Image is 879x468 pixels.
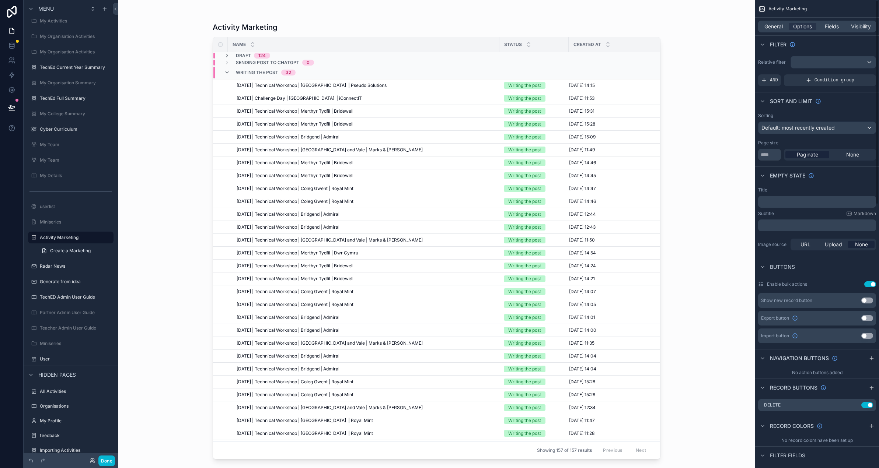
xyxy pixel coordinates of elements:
[40,157,112,163] label: My Team
[770,452,805,459] span: Filter fields
[258,53,266,59] div: 124
[797,151,818,158] span: Paginate
[815,77,854,83] span: Condition group
[758,242,788,247] label: Image source
[800,241,810,248] span: URL
[233,42,246,47] span: Name
[770,263,795,271] span: Buttons
[28,338,114,349] a: Miniseries
[40,447,112,453] label: Importing Activities
[40,142,112,148] label: My Team
[40,279,112,285] label: Generate from idea
[28,139,114,151] a: My Team
[40,433,112,439] label: feedback
[28,201,114,212] a: userlist
[793,23,812,30] span: Options
[758,196,876,208] div: scrollable content
[40,64,112,70] label: TechEd Current Year Summary
[767,281,807,287] label: Enable bulk actions
[40,18,112,24] label: My Activities
[28,232,114,243] a: Activity Marketing
[307,60,310,66] div: 0
[755,367,879,379] div: No action buttons added
[28,46,114,58] a: My Organisation Activities
[28,77,114,89] a: My Organisation Summary
[28,444,114,456] a: Importing Activities
[40,34,112,39] label: My Organisation Activities
[28,123,114,135] a: Cyber Curriculum
[40,356,112,362] label: User
[758,219,876,231] div: scrollable content
[770,355,829,362] span: Navigation buttons
[770,77,778,83] span: AND
[851,23,871,30] span: Visibility
[755,434,879,446] div: No record colors have been set up
[38,371,76,379] span: Hidden pages
[758,140,778,146] label: Page size
[28,386,114,397] a: All Activities
[573,42,601,47] span: Created at
[770,172,805,179] span: Empty state
[40,310,112,316] label: Partner Admin User Guide
[28,276,114,288] a: Generate from idea
[761,124,835,131] span: Default: most recently created
[28,216,114,228] a: Miniseries
[761,315,789,321] span: Export button
[28,260,114,272] a: Radar News
[236,53,251,59] span: Draft
[28,291,114,303] a: TechED Admin User Guide
[28,353,114,365] a: User
[854,211,876,217] span: Markdown
[758,187,767,193] label: Title
[40,80,112,86] label: My Organisation Summary
[28,15,114,27] a: My Activities
[28,322,114,334] a: Teacher Admin User Guide
[770,422,814,430] span: Record colors
[770,41,786,48] span: Filter
[37,245,114,257] a: Create a Marketing
[758,113,773,119] label: Sorting
[40,418,112,424] label: My Profile
[28,415,114,427] a: My Profile
[40,235,109,240] label: Activity Marketing
[236,60,299,66] span: Sending post to ChatGPT
[764,23,783,30] span: General
[504,42,522,47] span: Status
[40,111,112,117] label: My College Summary
[50,248,91,254] span: Create a Marketing
[40,403,112,409] label: Organisations
[770,384,817,391] span: Record buttons
[98,455,115,466] button: Done
[28,61,114,73] a: TechEd Current Year Summary
[825,241,842,248] span: Upload
[537,447,592,453] span: Showing 157 of 157 results
[40,325,112,331] label: Teacher Admin User Guide
[40,263,112,269] label: Radar News
[40,95,112,101] label: TechEd Full Summary
[40,173,112,179] label: My Details
[40,126,112,132] label: Cyber Curriculum
[758,122,876,134] button: Default: most recently created
[846,151,859,158] span: None
[236,70,278,75] span: Writing the post
[286,70,291,75] div: 32
[846,211,876,217] a: Markdown
[40,388,112,394] label: All Activities
[40,49,112,55] label: My Organisation Activities
[28,400,114,412] a: Organisations
[40,219,112,225] label: Miniseries
[758,59,788,65] label: Relative filter
[28,108,114,120] a: My College Summary
[28,170,114,182] a: My Details
[40,341,112,346] label: Miniseries
[28,307,114,319] a: Partner Admin User Guide
[28,31,114,42] a: My Organisation Activities
[855,241,868,248] span: None
[825,23,839,30] span: Fields
[38,5,54,13] span: Menu
[28,154,114,166] a: My Team
[28,92,114,104] a: TechEd Full Summary
[758,211,774,217] label: Subtitle
[40,294,112,300] label: TechED Admin User Guide
[761,298,812,303] div: Show new record button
